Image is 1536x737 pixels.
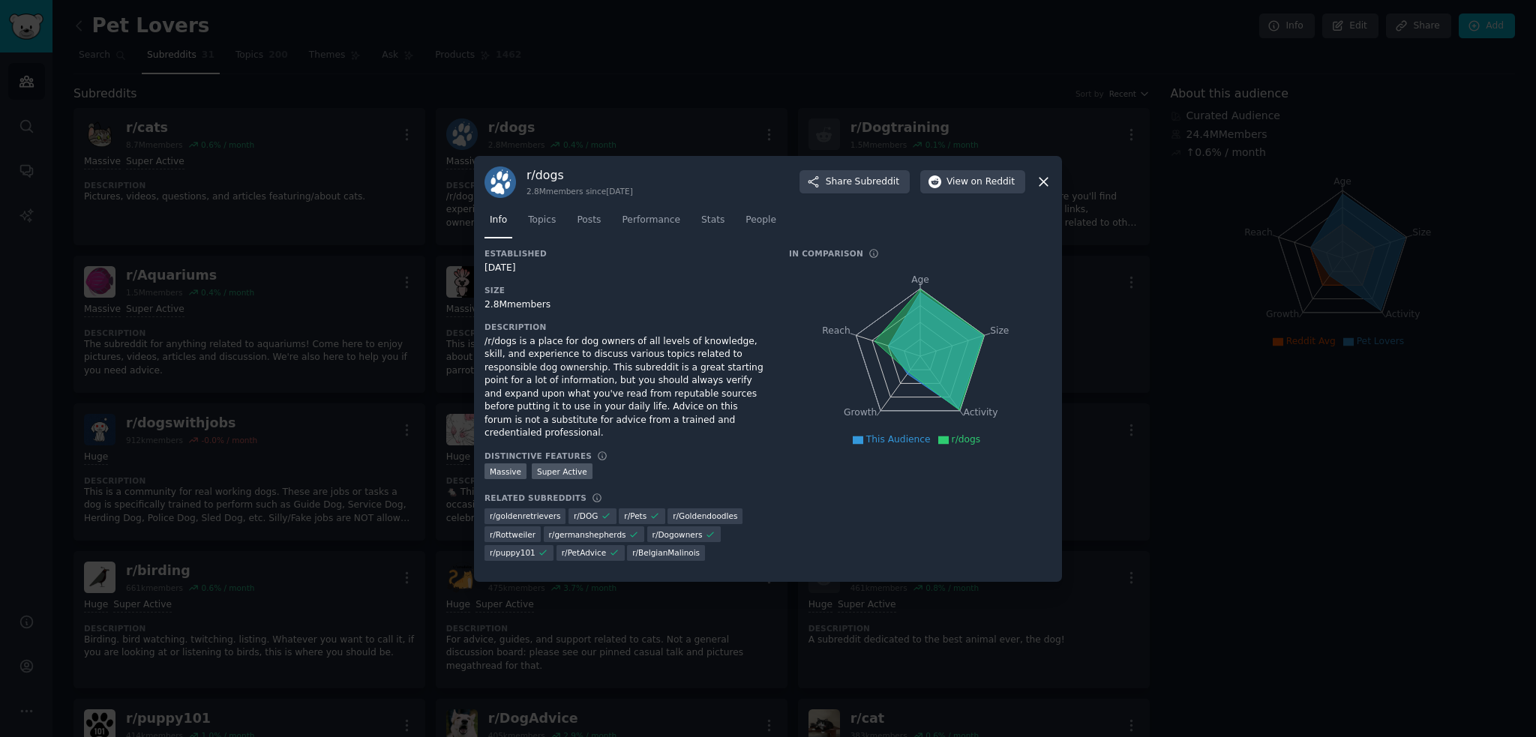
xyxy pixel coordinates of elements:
img: dogs [484,166,516,198]
span: r/ Pets [624,511,646,521]
h3: In Comparison [789,248,863,259]
span: r/dogs [952,434,981,445]
span: Subreddit [855,175,899,189]
tspan: Growth [844,407,877,418]
span: r/ puppy101 [490,547,535,558]
span: Info [490,214,507,227]
div: [DATE] [484,262,768,275]
a: Topics [523,208,561,239]
span: r/ PetAdvice [562,547,606,558]
a: Stats [696,208,730,239]
tspan: Age [911,274,929,285]
div: /r/dogs is a place for dog owners of all levels of knowledge, skill, and experience to discuss va... [484,335,768,440]
span: r/ Goldendoodles [673,511,737,521]
span: People [745,214,776,227]
span: r/ BelgianMalinois [632,547,700,558]
span: View [946,175,1015,189]
div: Massive [484,463,526,479]
span: Share [826,175,899,189]
h3: Related Subreddits [484,493,586,503]
h3: Size [484,285,768,295]
a: Info [484,208,512,239]
tspan: Reach [822,325,850,335]
tspan: Activity [964,407,998,418]
div: Super Active [532,463,592,479]
span: r/ goldenretrievers [490,511,560,521]
h3: Distinctive Features [484,451,592,461]
div: 2.8M members since [DATE] [526,186,633,196]
a: Performance [616,208,685,239]
span: r/ germanshepherds [549,529,626,540]
span: r/ Dogowners [652,529,703,540]
span: Stats [701,214,724,227]
h3: Description [484,322,768,332]
tspan: Size [990,325,1009,335]
h3: r/ dogs [526,167,633,183]
a: People [740,208,781,239]
span: This Audience [866,434,931,445]
span: r/ DOG [574,511,598,521]
a: Posts [571,208,606,239]
span: Posts [577,214,601,227]
span: Topics [528,214,556,227]
span: on Reddit [971,175,1015,189]
button: ShareSubreddit [799,170,910,194]
h3: Established [484,248,768,259]
span: Performance [622,214,680,227]
span: r/ Rottweiler [490,529,535,540]
div: 2.8M members [484,298,768,312]
button: Viewon Reddit [920,170,1025,194]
